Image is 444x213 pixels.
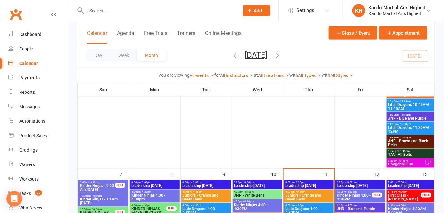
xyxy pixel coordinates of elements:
[388,150,433,153] span: 12:45pm
[8,114,68,129] a: Automations
[298,73,322,78] a: All Types
[137,49,166,61] button: Month
[244,200,254,203] span: - 4:30pm
[182,181,230,184] span: 3:00pm
[19,104,40,109] div: Messages
[19,133,47,138] div: Product Sales
[131,184,178,188] span: Leadership [DATE]
[285,194,333,201] span: Juniors - Orange and Green Belts
[214,73,220,78] strong: for
[78,83,129,96] th: Sun
[243,5,270,16] button: Add
[223,169,232,180] div: 9
[192,204,203,207] span: - 4:30pm
[399,150,410,153] span: - 1:45pm
[234,184,281,188] span: Leadership [DATE]
[80,208,115,211] span: 10:00am
[346,191,357,194] span: - 4:30pm
[388,100,433,103] span: 10:45am
[131,204,167,207] span: 4:00pm
[285,184,333,188] span: Leadership [DATE]
[120,169,129,180] div: 7
[19,32,41,37] div: Dashboard
[337,207,384,211] span: JNR - Blue and Purple
[285,191,333,194] span: 4:00pm
[86,49,110,61] button: Day
[192,191,203,194] span: - 4:45pm
[323,169,334,180] div: 11
[254,8,262,13] span: Add
[91,208,102,211] span: - 10:30am
[295,181,306,184] span: - 3:30pm
[388,126,433,134] span: Little Dragons 11:30AM - 12PM
[158,73,190,78] strong: You are viewing
[8,172,68,186] a: Workouts
[337,191,372,194] span: 4:00pm
[19,191,31,196] div: Tasks
[388,85,422,97] span: LITTLE DRAGON MAKE UP CLASS - [PERSON_NAME]
[131,181,178,184] span: 3:00pm
[19,75,40,80] div: Payments
[181,83,232,96] th: Tue
[397,181,408,184] span: - 7:30am
[388,153,433,157] span: T/A - All Belts
[399,137,411,139] span: - 12:45pm
[182,191,230,194] span: 4:00pm
[141,191,151,194] span: - 4:30pm
[234,181,281,184] span: 3:00pm
[397,204,408,207] span: - 9:00am
[388,116,433,120] span: JNR - Blue and Purple
[144,30,167,44] button: Free Trials
[182,184,230,188] span: Leadership [DATE]
[285,204,333,207] span: 4:00pm
[166,206,177,211] div: FULL
[131,191,178,194] span: 4:00pm
[19,162,35,167] div: Waivers
[234,191,281,194] span: 4:00pm
[8,27,68,42] a: Dashboard
[8,157,68,172] a: Waivers
[397,191,408,194] span: - 9:00am
[337,194,372,201] span: Kinder Ninjas 4:00 - 4:30PM
[19,90,35,95] div: Reports
[352,4,365,17] div: KH
[388,204,433,207] span: 8:30am
[337,204,384,207] span: 4:15pm
[346,181,357,184] span: - 3:30pm
[8,85,68,100] a: Reports
[244,191,254,194] span: - 4:45pm
[258,73,289,78] a: All Locations
[234,194,281,198] span: JNR - White Belts
[337,184,384,188] span: Leadership [DATE]
[388,123,433,126] span: 11:30am
[285,181,333,184] span: 3:00pm
[254,73,258,78] strong: at
[190,73,214,78] a: All events
[19,147,38,153] div: Gradings
[19,46,33,51] div: People
[372,193,382,198] div: FULL
[8,71,68,85] a: Payments
[234,200,281,203] span: 4:00pm
[245,50,267,59] button: [DATE]
[84,6,235,15] input: Search...
[141,204,151,207] span: - 4:30pm
[19,205,42,210] div: What's New
[297,3,314,18] span: Settings
[80,195,127,198] span: 10:00am
[283,83,335,96] th: Thu
[8,129,68,143] a: Product Sales
[289,73,298,78] strong: with
[330,73,354,78] a: All Styles
[388,103,433,111] span: Little Dragons 10:45AM - 11:15AM
[205,30,242,44] button: Online Meetings
[8,6,24,22] a: Clubworx
[388,139,433,147] span: JNR - Brown and Black Belts
[399,100,411,103] span: - 11:15am
[129,83,181,96] th: Mon
[110,49,137,61] button: Week
[80,198,127,205] span: Kinder Ninjas - 10 Am [DATE]
[19,119,45,124] div: Automations
[386,83,435,96] th: Sat
[80,184,115,192] span: Kinder Ninjas - 9:00 Am [DATE]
